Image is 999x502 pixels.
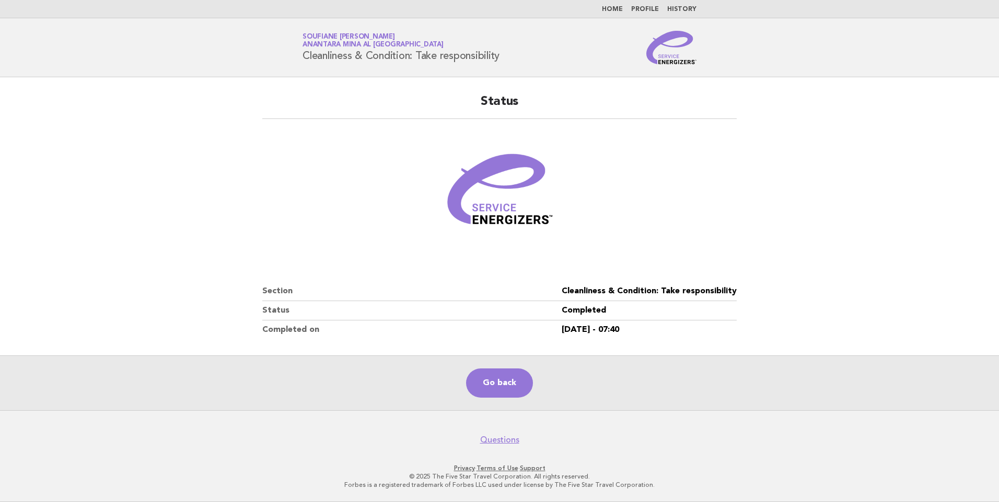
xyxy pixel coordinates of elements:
a: Home [602,6,623,13]
dt: Completed on [262,320,562,339]
dd: [DATE] - 07:40 [562,320,737,339]
a: Terms of Use [477,464,518,472]
a: Soufiane [PERSON_NAME]Anantara Mina al [GEOGRAPHIC_DATA] [303,33,444,48]
h1: Cleanliness & Condition: Take responsibility [303,34,499,61]
p: · · [180,464,819,472]
a: Profile [631,6,659,13]
p: © 2025 The Five Star Travel Corporation. All rights reserved. [180,472,819,481]
p: Forbes is a registered trademark of Forbes LLC used under license by The Five Star Travel Corpora... [180,481,819,489]
dd: Completed [562,301,737,320]
img: Service Energizers [646,31,696,64]
dt: Status [262,301,562,320]
dd: Cleanliness & Condition: Take responsibility [562,282,737,301]
span: Anantara Mina al [GEOGRAPHIC_DATA] [303,42,444,49]
a: Support [520,464,545,472]
h2: Status [262,93,737,119]
img: Verified [437,132,562,257]
a: Questions [480,435,519,445]
dt: Section [262,282,562,301]
a: History [667,6,696,13]
a: Privacy [454,464,475,472]
a: Go back [466,368,533,398]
